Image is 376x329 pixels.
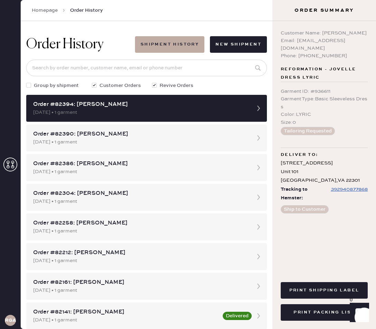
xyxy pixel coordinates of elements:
[26,36,104,53] h1: Order History
[281,151,318,159] span: Deliver to:
[160,82,193,89] span: Revive Orders
[281,111,368,118] div: Color : LYRIC
[223,312,252,320] button: Delivered
[99,82,141,89] span: Customer Orders
[210,36,267,53] button: New Shipment
[281,159,368,185] div: [STREET_ADDRESS] Unit 101 [GEOGRAPHIC_DATA] , VA 22301
[281,127,335,135] button: Tailoring Requested
[272,7,376,14] h3: Order Summary
[26,60,267,76] input: Search by order number, customer name, email or phone number
[281,29,368,37] div: Customer Name: [PERSON_NAME]
[281,119,368,126] div: Size : 0
[281,95,368,111] div: Garment Type : Basic Sleeveless Dress
[135,36,204,53] button: Shipment History
[5,318,16,323] h3: RGA
[32,7,58,14] a: Homepage
[33,160,248,168] div: Order #82386: [PERSON_NAME]
[331,185,368,193] div: https://www.fedex.com/apps/fedextrack/?tracknumbers=392940877868&cntry_code=US
[33,189,248,198] div: Order #82304: [PERSON_NAME]
[33,100,248,109] div: Order #82394: [PERSON_NAME]
[343,298,373,328] iframe: Front Chat
[33,109,248,116] div: [DATE] • 1 garment
[33,138,248,146] div: [DATE] • 1 garment
[281,282,368,299] button: Print Shipping Label
[34,82,79,89] span: Group by shipment
[281,185,329,202] span: Tracking to Hemster:
[33,227,248,235] div: [DATE] • 1 garment
[70,7,103,14] span: Order History
[281,304,368,321] button: Print Packing List
[33,308,219,316] div: Order #82141: [PERSON_NAME]
[33,130,248,138] div: Order #82390: [PERSON_NAME]
[33,316,219,324] div: [DATE] • 1 garment
[281,205,329,213] button: Ship to Customer
[33,257,248,265] div: [DATE] • 1 garment
[33,278,248,287] div: Order #82161: [PERSON_NAME]
[329,185,368,202] a: 392940877868
[281,65,368,82] span: Reformation - JOVELLE DRESS LYRIC
[33,168,248,176] div: [DATE] • 1 garment
[33,287,248,294] div: [DATE] • 1 garment
[281,52,368,60] div: Phone: [PHONE_NUMBER]
[281,88,368,95] div: Garment ID : # 936611
[281,37,368,52] div: Email: [EMAIL_ADDRESS][DOMAIN_NAME]
[33,219,248,227] div: Order #82258: [PERSON_NAME]
[281,287,368,293] a: Print Shipping Label
[33,198,248,205] div: [DATE] • 1 garment
[33,249,248,257] div: Order #82212: [PERSON_NAME]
